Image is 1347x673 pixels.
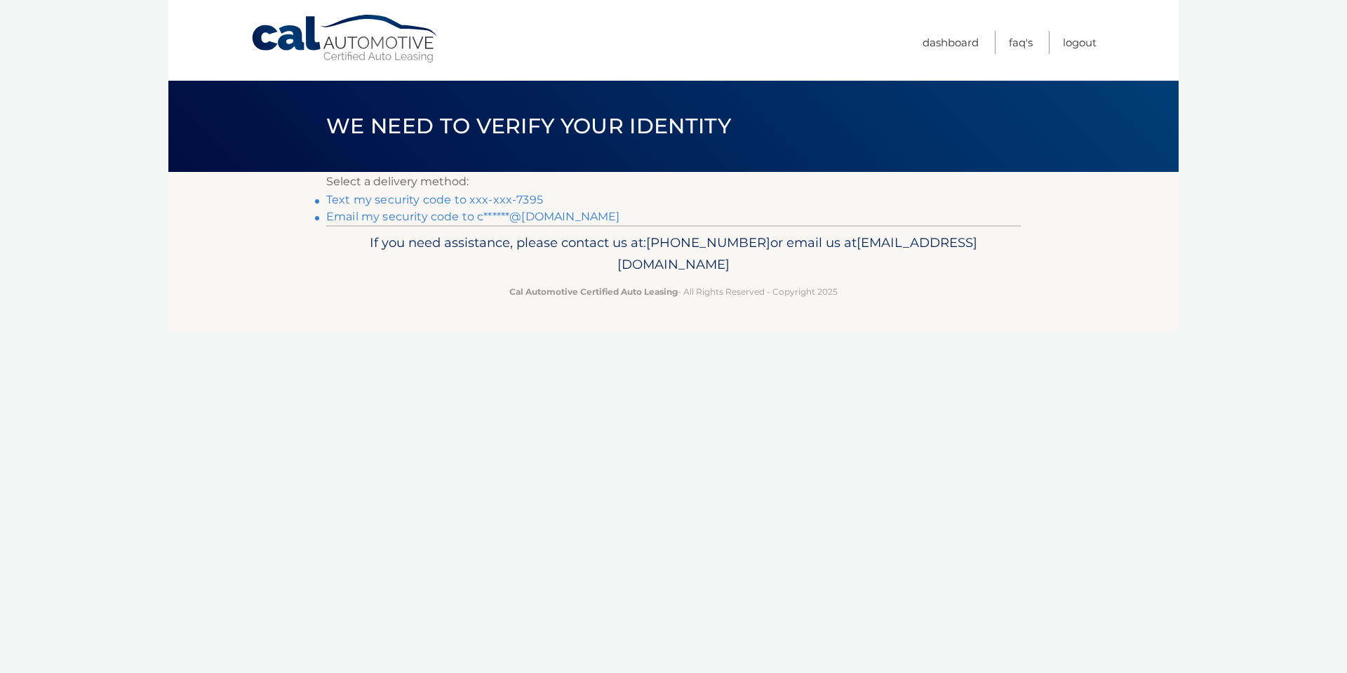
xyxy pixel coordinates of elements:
[923,31,979,54] a: Dashboard
[326,210,620,223] a: Email my security code to c******@[DOMAIN_NAME]
[509,286,678,297] strong: Cal Automotive Certified Auto Leasing
[1063,31,1097,54] a: Logout
[326,113,731,139] span: We need to verify your identity
[335,232,1012,276] p: If you need assistance, please contact us at: or email us at
[326,193,543,206] a: Text my security code to xxx-xxx-7395
[335,284,1012,299] p: - All Rights Reserved - Copyright 2025
[326,172,1021,192] p: Select a delivery method:
[646,234,770,251] span: [PHONE_NUMBER]
[250,14,440,64] a: Cal Automotive
[1009,31,1033,54] a: FAQ's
